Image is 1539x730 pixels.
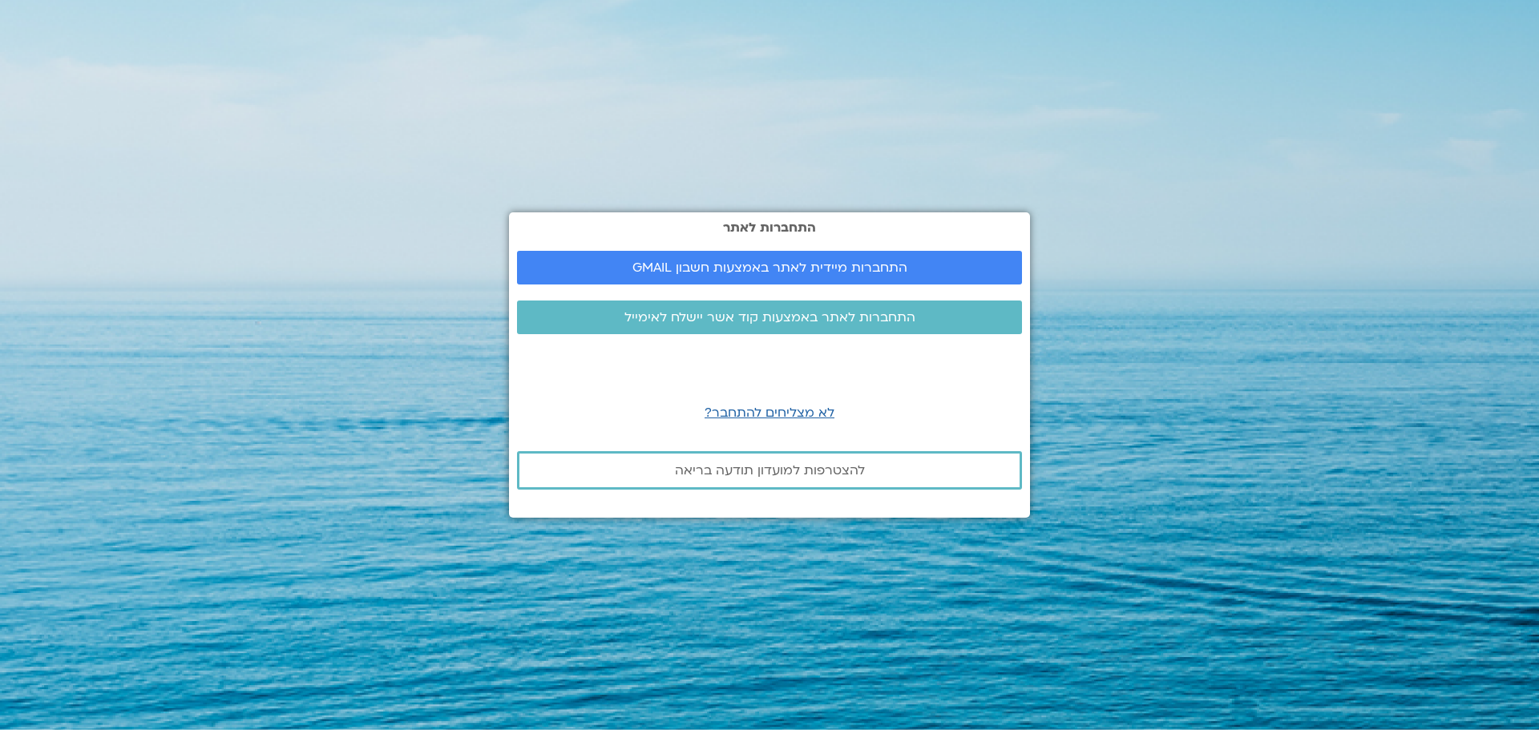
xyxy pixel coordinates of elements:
h2: התחברות לאתר [517,220,1022,235]
span: להצטרפות למועדון תודעה בריאה [675,463,865,478]
a: התחברות מיידית לאתר באמצעות חשבון GMAIL [517,251,1022,284]
span: התחברות לאתר באמצעות קוד אשר יישלח לאימייל [624,310,915,325]
a: לא מצליחים להתחבר? [705,404,834,421]
a: התחברות לאתר באמצעות קוד אשר יישלח לאימייל [517,300,1022,334]
span: התחברות מיידית לאתר באמצעות חשבון GMAIL [632,260,907,275]
a: להצטרפות למועדון תודעה בריאה [517,451,1022,490]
